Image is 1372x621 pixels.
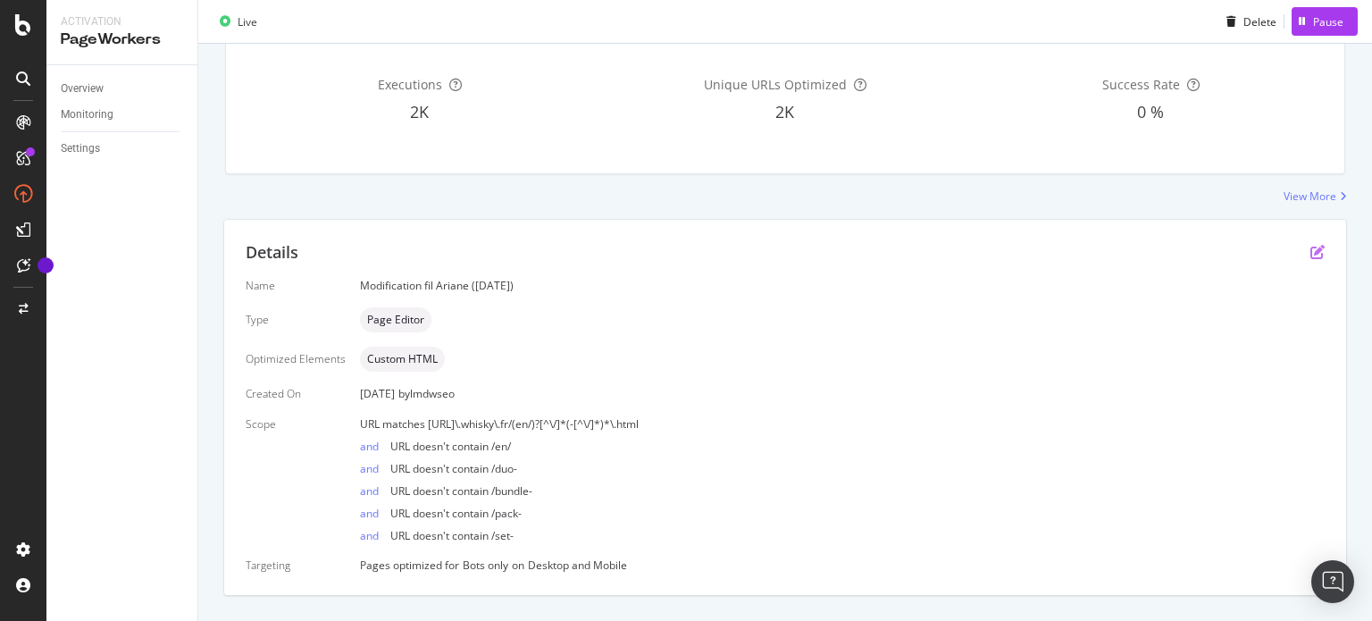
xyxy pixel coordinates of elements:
[390,461,517,476] span: URL doesn't contain /duo-
[1292,7,1358,36] button: Pause
[360,278,1325,293] div: Modification fil Ariane ([DATE])
[367,315,424,325] span: Page Editor
[1313,13,1343,29] div: Pause
[1102,76,1180,93] span: Success Rate
[1243,13,1276,29] div: Delete
[246,558,346,573] div: Targeting
[360,558,1325,573] div: Pages optimized for on
[410,101,429,122] span: 2K
[1311,560,1354,603] div: Open Intercom Messenger
[61,29,183,50] div: PageWorkers
[360,416,639,432] span: URL matches [URL]\.whisky\.fr/(en/)?[^\/]*(-[^\/]*)*\.html
[246,312,346,327] div: Type
[1284,189,1336,204] div: View More
[378,76,442,93] span: Executions
[1137,101,1164,122] span: 0 %
[61,80,185,98] a: Overview
[528,558,627,573] div: Desktop and Mobile
[38,257,54,273] div: Tooltip anchor
[360,506,390,521] div: and
[775,101,794,122] span: 2K
[704,76,847,93] span: Unique URLs Optimized
[246,241,298,264] div: Details
[246,416,346,432] div: Scope
[61,14,183,29] div: Activation
[398,386,455,401] div: by lmdwseo
[390,439,511,454] span: URL doesn't contain /en/
[61,105,113,124] div: Monitoring
[1219,7,1276,36] button: Delete
[360,528,390,543] div: and
[360,386,1325,401] div: [DATE]
[1284,189,1347,204] a: View More
[360,483,390,499] div: and
[246,278,346,293] div: Name
[360,307,431,332] div: neutral label
[61,80,104,98] div: Overview
[1310,245,1325,259] div: pen-to-square
[360,461,390,476] div: and
[246,351,346,366] div: Optimized Elements
[367,354,438,365] span: Custom HTML
[238,13,257,29] div: Live
[61,139,100,158] div: Settings
[360,347,445,372] div: neutral label
[360,439,390,454] div: and
[390,528,514,543] span: URL doesn't contain /set-
[246,386,346,401] div: Created On
[390,506,522,521] span: URL doesn't contain /pack-
[61,105,185,124] a: Monitoring
[61,139,185,158] a: Settings
[463,558,508,573] div: Bots only
[390,483,532,499] span: URL doesn't contain /bundle-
